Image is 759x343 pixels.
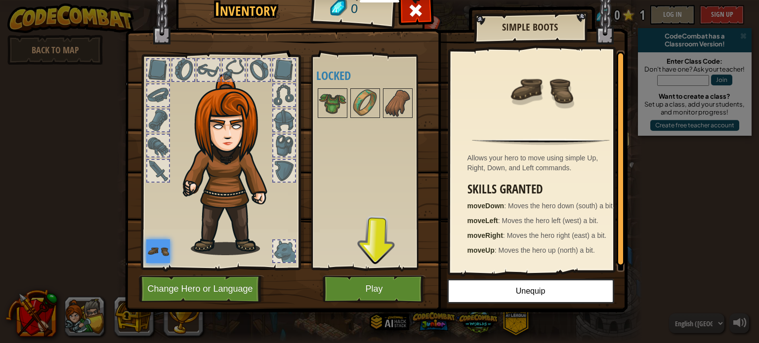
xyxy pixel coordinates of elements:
strong: moveDown [467,202,505,210]
div: Allows your hero to move using simple Up, Right, Down, and Left commands. [467,153,620,173]
button: Change Hero or Language [139,275,264,303]
h2: Simple Boots [484,22,577,33]
img: portrait.png [319,89,346,117]
h3: Skills Granted [467,183,620,196]
img: portrait.png [384,89,412,117]
span: : [504,202,508,210]
button: Unequip [447,279,614,304]
span: Moves the hero down (south) a bit. [508,202,615,210]
img: hair_f2.png [178,74,285,255]
span: Moves the hero right (east) a bit. [507,231,607,239]
img: hr.png [472,139,609,145]
button: Play [323,275,426,303]
span: Moves the hero left (west) a bit. [502,217,598,225]
img: portrait.png [146,239,170,263]
span: : [498,217,502,225]
img: portrait.png [509,58,573,122]
strong: moveLeft [467,217,498,225]
span: : [495,246,499,254]
strong: moveRight [467,231,503,239]
img: portrait.png [351,89,379,117]
strong: moveUp [467,246,495,254]
h4: Locked [316,69,440,82]
span: Moves the hero up (north) a bit. [499,246,595,254]
span: : [503,231,507,239]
